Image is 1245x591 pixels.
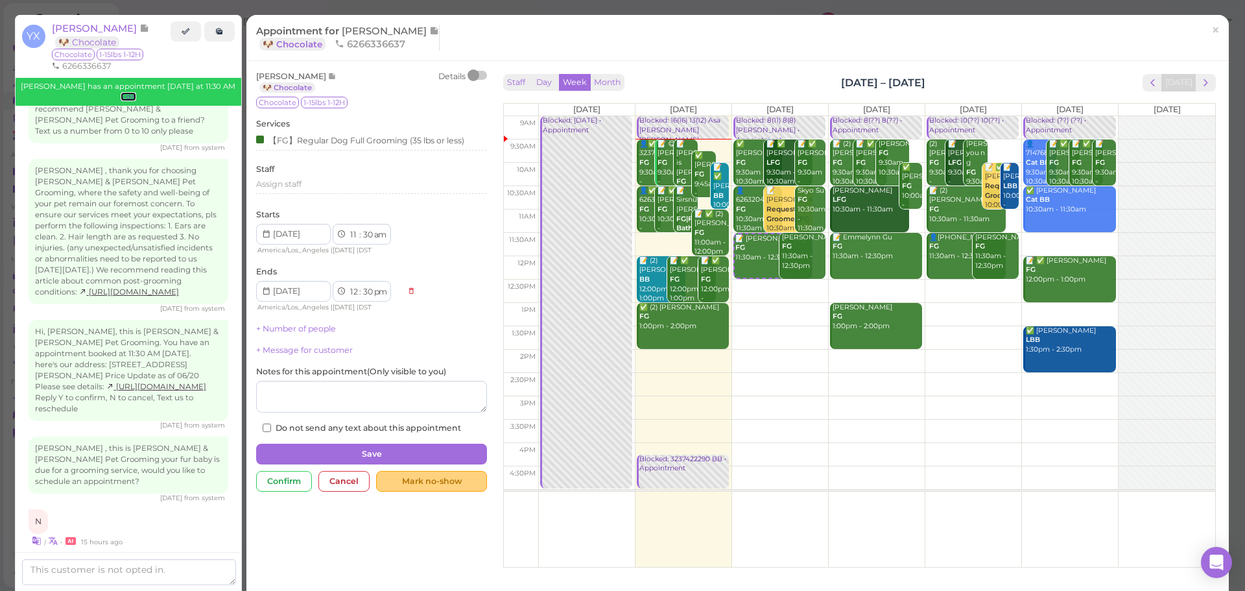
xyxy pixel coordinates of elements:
div: 👤6263204565 10:30am - 11:30am [735,186,782,234]
b: Cat BB [1026,195,1050,204]
div: ✅ [PERSON_NAME] 9:45am - 10:45am [694,151,716,208]
div: 👤7147683388 9:30am - 10:30am [1025,139,1056,187]
div: (2) [PERSON_NAME] 9:30am - 10:30am [929,139,951,197]
a: × [1203,16,1227,46]
span: 2:30pm [510,376,536,384]
div: 📝 ✅ [PERSON_NAME] 9:30am - 10:30am [1049,139,1080,187]
span: [PERSON_NAME] [256,71,328,81]
span: [DATE] [573,104,600,114]
div: 📝 [PERSON_NAME] 10:30am - 11:30am [766,186,812,243]
div: 📝 ✅ [PERSON_NAME] 10:00am - 11:00am [713,163,729,230]
span: 12:30pm [508,282,536,291]
div: 【FG】Regular Dog Full Grooming (35 lbs or less) [256,133,464,147]
div: Mark no-show [376,471,487,492]
span: 10am [517,165,536,174]
div: ✅ [PERSON_NAME] 10:30am - 11:30am [1025,186,1115,215]
div: 📝 ✅ (2) [PERSON_NAME] 11:00am - 12:00pm [694,210,729,257]
span: 3pm [520,399,536,407]
b: Request Groomer|FG [985,182,1028,200]
span: 11:30am [509,235,536,244]
span: 2pm [520,352,536,361]
label: Staff [256,163,274,175]
b: LFG [833,195,846,204]
span: DST [359,303,372,311]
div: 👤✅ 3237405225 9:30am - 10:30am [639,139,661,197]
div: • [29,534,228,548]
div: [PERSON_NAME] 11:30am - 12:30pm [975,233,1019,271]
span: [DATE] [1056,104,1084,114]
div: 📝 ✅ [PERSON_NAME] 9:30am - 10:30am [766,139,812,187]
span: × [1211,21,1220,39]
div: 📝 😋 [PERSON_NAME] 9:30am - 10:30am [657,139,679,197]
b: BB [639,275,650,283]
button: Month [590,74,624,91]
span: 11am [519,212,536,221]
a: + Number of people [256,324,336,333]
b: Request Groomer|FG [766,205,809,223]
b: FG [966,168,976,176]
span: [DATE] [1154,104,1181,114]
div: Blocked: 3237422290 BB • Appointment [639,455,729,474]
span: Note [139,22,149,34]
span: 1-15lbs 1-12H [97,49,143,60]
b: FG [929,158,939,167]
span: 9am [520,119,536,127]
div: 📝 Emmelynn Gu 11:30am - 12:30pm [832,233,922,261]
div: N [29,509,48,534]
div: Blocked: 10(??) 10(??) • Appointment [929,116,1019,135]
span: Chocolate [52,49,95,60]
button: Staff [503,74,529,91]
div: Open Intercom Messenger [1201,547,1232,578]
button: next [1196,74,1216,91]
div: Skyo Su 10:30am - 11:30am [797,186,825,234]
span: 6266336637 [335,38,405,50]
b: FG [1095,158,1105,167]
div: Cancel [318,471,370,492]
b: FG [975,242,985,250]
div: 📝 [PERSON_NAME] 10:00am - 11:00am [1002,163,1019,220]
b: FG [639,312,649,320]
b: FG [736,158,746,167]
b: BB [713,191,724,200]
div: Hi, [PERSON_NAME], this is [PERSON_NAME] & [PERSON_NAME] Pet Grooming. You have an appointment bo... [29,320,228,421]
b: FG [694,170,704,178]
a: 🐶 Chocolate [259,82,315,93]
span: Assign staff [256,179,302,189]
i: | [44,538,46,546]
span: Chocolate [256,97,299,108]
button: Save [256,444,487,464]
span: [DATE] [863,104,890,114]
div: 📝 ✅ [PERSON_NAME] 12:00pm - 1:00pm [669,256,716,304]
span: 07/08/2025 04:46pm [160,143,184,152]
span: [PERSON_NAME] [342,25,429,37]
span: 3:30pm [510,422,536,431]
span: [DATE] [333,303,355,311]
b: FG [694,228,704,237]
div: 📝 Sirsnush [PERSON_NAME] 10:30am - 11:30am [676,186,698,263]
div: 📝 (2) [PERSON_NAME] 12:00pm - 1:00pm [639,256,685,304]
b: FG [902,182,912,190]
div: Details [438,71,466,94]
input: Do not send any text about this appointment [263,424,271,432]
div: Blocked: 8(??) 8(??) • Appointment [832,116,922,135]
button: Day [528,74,560,91]
div: ✅ [PERSON_NAME] 9:30am - 10:30am [735,139,782,187]
b: LFG [948,158,962,167]
b: FG [1049,158,1059,167]
span: 9:30am [510,142,536,151]
div: 📝 ✅ [PERSON_NAME] 10:30am - 11:30am [657,186,679,243]
div: [PERSON_NAME] you n g 9:30am - 10:30am [966,139,988,206]
div: 📝 [PERSON_NAME] 9:30am - 10:30am [1095,139,1116,197]
div: 📝 (2) [PERSON_NAME] 9:30am - 10:30am [832,139,863,187]
div: Blocked: (??) (??) • Appointment [1025,116,1115,135]
a: [URL][DOMAIN_NAME] [106,382,206,391]
div: Blocked: [DATE] • Appointment [542,116,632,135]
label: Do not send any text about this appointment [263,422,461,434]
div: 📝 ✅ [PERSON_NAME] 9:30am - 10:30am [855,139,886,187]
div: 👤✅ 6263778794 10:30am - 11:30am [639,186,661,243]
b: FG [658,158,667,167]
b: FG [856,158,866,167]
span: DST [359,246,372,254]
div: 📝 [PERSON_NAME] 11:30am - 12:30pm [735,234,811,263]
a: Edit [121,92,136,101]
